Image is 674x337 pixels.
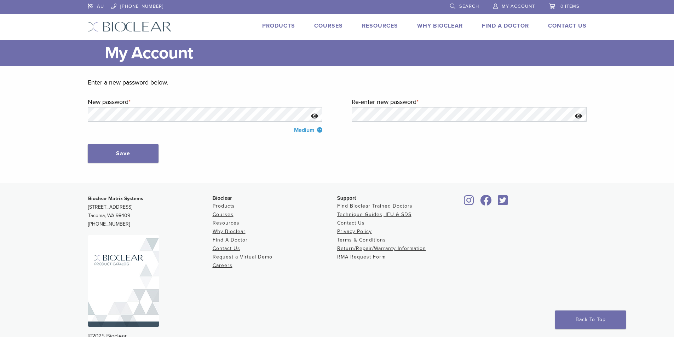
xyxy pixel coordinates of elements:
[88,97,323,107] label: New password
[88,122,323,139] div: Medium
[337,211,411,217] a: Technique Guides, IFU & SDS
[88,77,587,88] p: Enter a new password below.
[213,245,240,251] a: Contact Us
[314,22,343,29] a: Courses
[88,144,159,163] button: Save
[337,254,386,260] a: RMA Request Form
[88,235,159,327] img: Bioclear
[337,245,426,251] a: Return/Repair/Warranty Information
[337,220,365,226] a: Contact Us
[307,107,322,125] button: Show password
[337,228,372,234] a: Privacy Policy
[213,220,240,226] a: Resources
[362,22,398,29] a: Resources
[213,195,232,201] span: Bioclear
[352,97,587,107] label: Re-enter new password
[213,211,234,217] a: Courses
[213,228,246,234] a: Why Bioclear
[337,237,386,243] a: Terms & Conditions
[88,194,213,228] p: [STREET_ADDRESS] Tacoma, WA 98409 [PHONE_NUMBER]
[560,4,580,9] span: 0 items
[478,199,494,206] a: Bioclear
[337,203,413,209] a: Find Bioclear Trained Doctors
[555,310,626,329] a: Back To Top
[88,22,172,32] img: Bioclear
[459,4,479,9] span: Search
[213,237,248,243] a: Find A Doctor
[262,22,295,29] a: Products
[548,22,587,29] a: Contact Us
[482,22,529,29] a: Find A Doctor
[105,40,587,66] h1: My Account
[496,199,511,206] a: Bioclear
[417,22,463,29] a: Why Bioclear
[462,199,477,206] a: Bioclear
[213,254,272,260] a: Request a Virtual Demo
[88,196,143,202] strong: Bioclear Matrix Systems
[571,107,586,125] button: Show password
[337,195,356,201] span: Support
[213,262,232,268] a: Careers
[502,4,535,9] span: My Account
[213,203,235,209] a: Products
